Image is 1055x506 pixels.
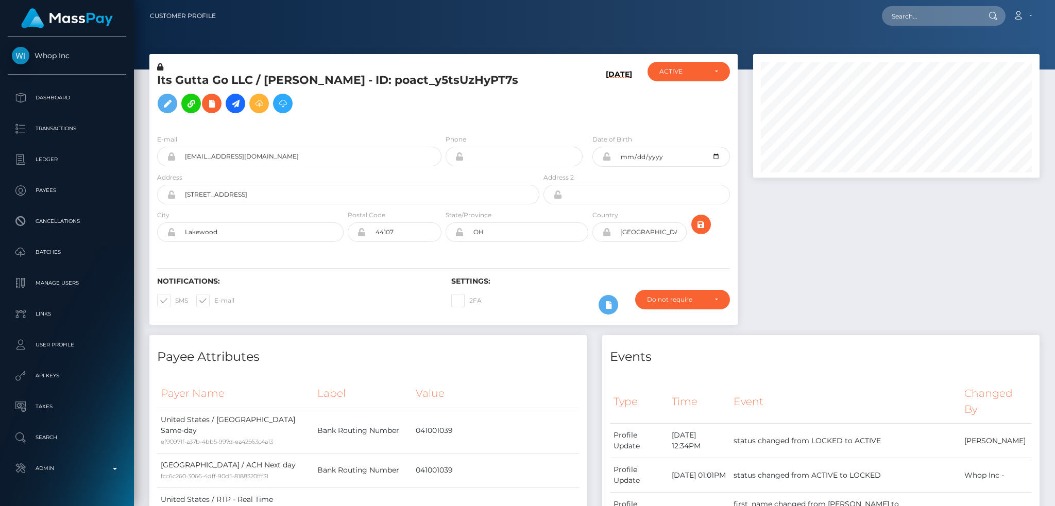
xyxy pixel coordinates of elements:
small: ef90971f-a37b-4bb5-997d-ea42563c4a13 [161,438,273,445]
a: Manage Users [8,270,126,296]
label: 2FA [451,294,482,307]
td: Profile Update [610,424,668,458]
label: Country [592,211,618,220]
p: Search [12,430,122,445]
a: Links [8,301,126,327]
td: 041001039 [412,453,579,487]
a: Search [8,425,126,450]
button: ACTIVE [648,62,730,81]
span: Whop Inc [8,51,126,60]
p: Cancellations [12,214,122,229]
th: Changed By [961,379,1032,423]
a: Batches [8,239,126,265]
a: Taxes [8,394,126,420]
td: United States / [GEOGRAPHIC_DATA] Same-day [157,408,314,453]
th: Time [668,379,729,423]
h4: Payee Attributes [157,348,579,366]
p: Links [12,306,122,322]
p: Dashboard [12,90,122,106]
td: [PERSON_NAME] [961,424,1032,458]
a: Dashboard [8,85,126,111]
p: User Profile [12,337,122,353]
th: Payer Name [157,379,314,408]
p: Manage Users [12,275,122,291]
div: Do not require [647,295,706,304]
h6: Notifications: [157,277,436,286]
th: Event [730,379,961,423]
p: Admin [12,461,122,476]
label: City [157,211,169,220]
a: Cancellations [8,208,126,234]
td: 041001039 [412,408,579,453]
td: Profile Update [610,458,668,493]
th: Type [610,379,668,423]
a: User Profile [8,332,126,358]
td: status changed from ACTIVE to LOCKED [730,458,961,493]
label: Address [157,173,182,182]
p: Ledger [12,152,122,167]
label: SMS [157,294,188,307]
a: API Keys [8,363,126,389]
label: Address 2 [543,173,574,182]
a: Initiate Payout [226,94,245,113]
p: Transactions [12,121,122,136]
div: ACTIVE [659,67,706,76]
a: Admin [8,456,126,481]
td: status changed from LOCKED to ACTIVE [730,424,961,458]
a: Transactions [8,116,126,142]
img: MassPay Logo [21,8,113,28]
td: [GEOGRAPHIC_DATA] / ACH Next day [157,453,314,487]
label: Date of Birth [592,135,632,144]
label: State/Province [446,211,491,220]
p: Taxes [12,399,122,414]
label: Postal Code [348,211,385,220]
h4: Events [610,348,1032,366]
p: Batches [12,245,122,260]
th: Label [314,379,412,408]
h6: Settings: [451,277,730,286]
label: E-mail [157,135,177,144]
input: Search... [882,6,979,26]
img: Whop Inc [12,47,29,64]
td: [DATE] 12:34PM [668,424,729,458]
h5: Its Gutta Go LLC / [PERSON_NAME] - ID: poact_y5tsUzHyPT7s [157,73,534,118]
p: API Keys [12,368,122,383]
a: Ledger [8,147,126,172]
td: Bank Routing Number [314,453,412,487]
a: Customer Profile [150,5,216,27]
td: [DATE] 01:01PM [668,458,729,493]
th: Value [412,379,579,408]
button: Do not require [635,290,730,309]
h6: [DATE] [606,70,632,122]
p: Payees [12,183,122,198]
label: Phone [446,135,466,144]
label: E-mail [196,294,234,307]
td: Bank Routing Number [314,408,412,453]
small: fcc6c260-3066-4dff-90d5-8188320fff31 [161,473,268,480]
td: Whop Inc - [961,458,1032,493]
a: Payees [8,178,126,203]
